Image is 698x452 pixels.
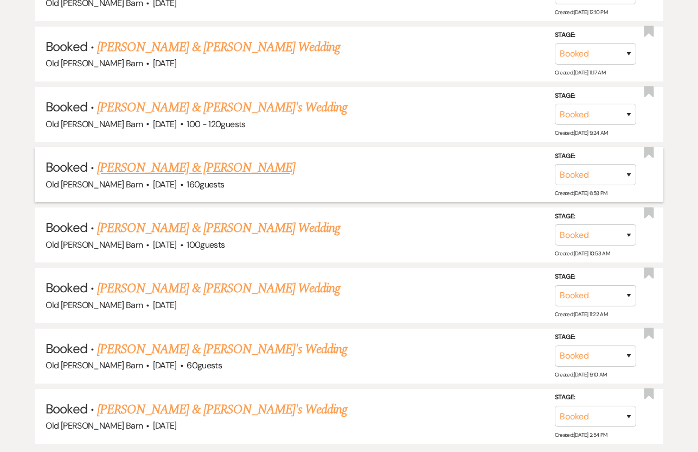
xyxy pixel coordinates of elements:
[46,159,87,175] span: Booked
[555,129,608,136] span: Created: [DATE] 9:24 AM
[555,69,605,76] span: Created: [DATE] 11:17 AM
[187,239,225,250] span: 100 guests
[97,37,340,57] a: [PERSON_NAME] & [PERSON_NAME] Wedding
[555,371,607,378] span: Created: [DATE] 9:10 AM
[555,9,607,16] span: Created: [DATE] 12:10 PM
[555,271,636,283] label: Stage:
[46,420,143,431] span: Old [PERSON_NAME] Barn
[555,392,636,404] label: Stage:
[153,420,177,431] span: [DATE]
[153,239,177,250] span: [DATE]
[46,299,143,311] span: Old [PERSON_NAME] Barn
[555,29,636,41] label: Stage:
[46,239,143,250] span: Old [PERSON_NAME] Barn
[97,400,348,419] a: [PERSON_NAME] & [PERSON_NAME]'s Wedding
[555,150,636,162] label: Stage:
[97,218,340,238] a: [PERSON_NAME] & [PERSON_NAME] Wedding
[46,360,143,371] span: Old [PERSON_NAME] Barn
[555,331,636,343] label: Stage:
[555,211,636,223] label: Stage:
[153,299,177,311] span: [DATE]
[46,219,87,236] span: Booked
[46,98,87,115] span: Booked
[46,279,87,296] span: Booked
[46,38,87,55] span: Booked
[153,179,177,190] span: [DATE]
[187,118,245,130] span: 100 - 120 guests
[46,400,87,417] span: Booked
[46,179,143,190] span: Old [PERSON_NAME] Barn
[153,360,177,371] span: [DATE]
[555,190,607,197] span: Created: [DATE] 6:58 PM
[555,431,607,438] span: Created: [DATE] 2:54 PM
[46,340,87,357] span: Booked
[187,179,224,190] span: 160 guests
[187,360,222,371] span: 60 guests
[46,58,143,69] span: Old [PERSON_NAME] Barn
[97,98,348,117] a: [PERSON_NAME] & [PERSON_NAME]'s Wedding
[46,118,143,130] span: Old [PERSON_NAME] Barn
[555,90,636,102] label: Stage:
[97,158,295,178] a: [PERSON_NAME] & [PERSON_NAME]
[555,250,610,257] span: Created: [DATE] 10:53 AM
[153,58,177,69] span: [DATE]
[153,118,177,130] span: [DATE]
[555,311,607,318] span: Created: [DATE] 11:22 AM
[97,279,340,298] a: [PERSON_NAME] & [PERSON_NAME] Wedding
[97,340,348,359] a: [PERSON_NAME] & [PERSON_NAME]'s Wedding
